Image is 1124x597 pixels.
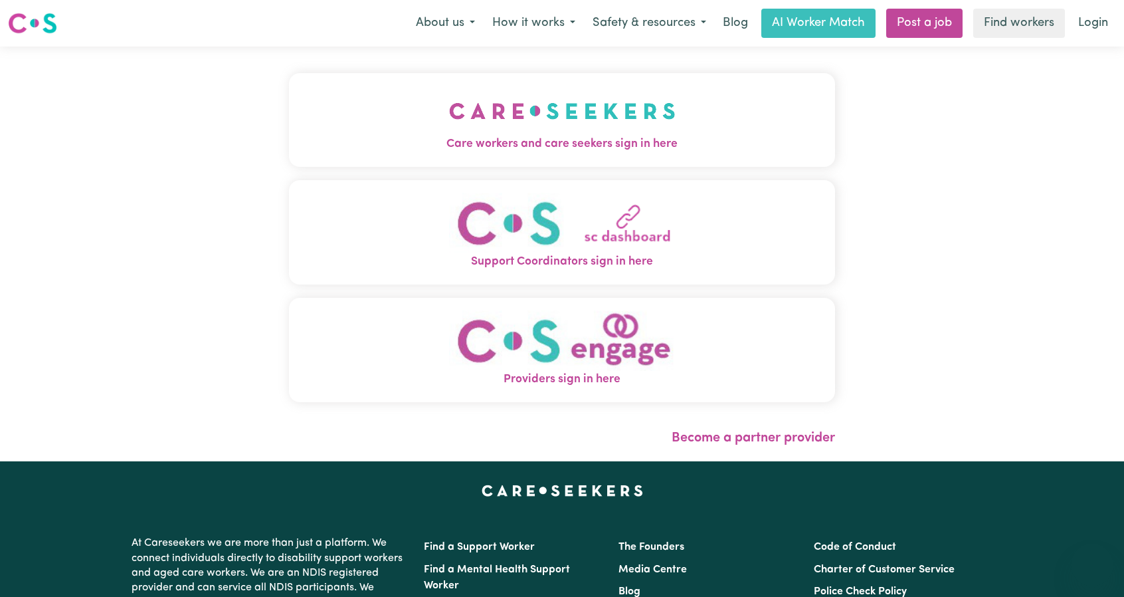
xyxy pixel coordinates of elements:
[482,485,643,496] a: Careseekers home page
[289,136,835,153] span: Care workers and care seekers sign in here
[1071,544,1113,586] iframe: Button to launch messaging window
[886,9,963,38] a: Post a job
[407,9,484,37] button: About us
[8,11,57,35] img: Careseekers logo
[289,179,835,284] button: Support Coordinators sign in here
[715,9,756,38] a: Blog
[484,9,584,37] button: How it works
[289,371,835,388] span: Providers sign in here
[584,9,715,37] button: Safety & resources
[8,8,57,39] a: Careseekers logo
[424,564,570,591] a: Find a Mental Health Support Worker
[289,73,835,166] button: Care workers and care seekers sign in here
[289,253,835,271] span: Support Coordinators sign in here
[973,9,1065,38] a: Find workers
[672,431,835,445] a: Become a partner provider
[618,586,640,597] a: Blog
[814,542,896,552] a: Code of Conduct
[289,297,835,402] button: Providers sign in here
[761,9,876,38] a: AI Worker Match
[814,586,907,597] a: Police Check Policy
[1070,9,1116,38] a: Login
[814,564,955,575] a: Charter of Customer Service
[618,542,684,552] a: The Founders
[424,542,535,552] a: Find a Support Worker
[618,564,687,575] a: Media Centre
